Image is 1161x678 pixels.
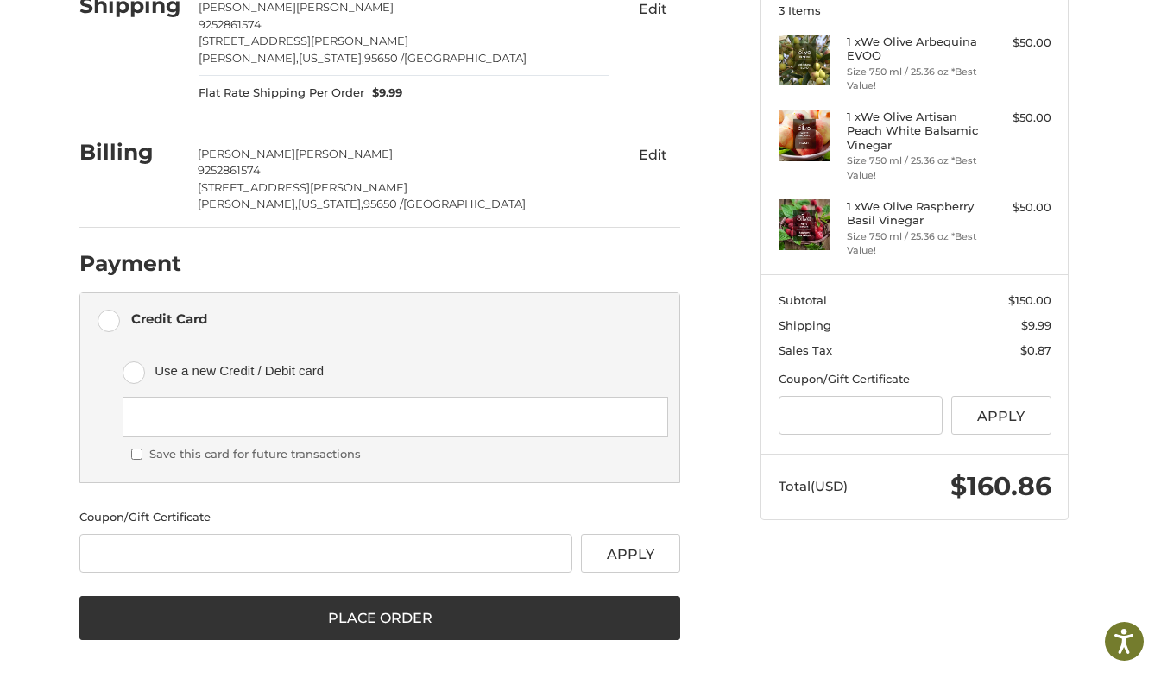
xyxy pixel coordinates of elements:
[198,147,295,160] span: [PERSON_NAME]
[155,356,643,385] span: Use a new Credit / Debit card
[1021,318,1051,332] span: $9.99
[198,197,298,210] span: [PERSON_NAME],
[779,343,832,357] span: Sales Tax
[79,534,572,573] input: Gift Certificate or Coupon Code
[299,51,364,65] span: [US_STATE],
[1020,343,1051,357] span: $0.87
[581,534,681,573] button: Apply
[79,509,680,526] div: Coupon/Gift Certificate
[79,139,180,166] h2: Billing
[199,17,262,31] span: 9252861574
[1019,631,1161,678] iframe: Google Customer Reviews
[779,478,848,494] span: Total (USD)
[199,85,364,102] span: Flat Rate Shipping Per Order
[364,85,403,102] span: $9.99
[983,199,1051,217] div: $50.00
[950,470,1051,502] span: $160.86
[1008,293,1051,307] span: $150.00
[847,65,979,93] li: Size 750 ml / 25.36 oz *Best Value!
[135,409,656,425] iframe: Secure card payment input frame
[847,35,979,63] h4: 1 x We Olive Arbequina EVOO
[298,197,363,210] span: [US_STATE],
[199,22,219,43] button: Open LiveChat chat widget
[847,199,979,228] h4: 1 x We Olive Raspberry Basil Vinegar
[983,35,1051,52] div: $50.00
[847,154,979,182] li: Size 750 ml / 25.36 oz *Best Value!
[951,396,1051,435] button: Apply
[779,371,1051,388] div: Coupon/Gift Certificate
[404,51,527,65] span: [GEOGRAPHIC_DATA]
[79,596,680,641] button: Place Order
[79,250,181,277] h2: Payment
[779,3,1051,17] h3: 3 Items
[363,197,403,210] span: 95650 /
[779,318,831,332] span: Shipping
[24,26,195,40] p: We're away right now. Please check back later!
[983,110,1051,127] div: $50.00
[199,51,299,65] span: [PERSON_NAME],
[779,293,827,307] span: Subtotal
[131,304,207,333] div: Credit Card
[779,396,943,435] input: Gift Certificate or Coupon Code
[199,34,408,47] span: [STREET_ADDRESS][PERSON_NAME]
[198,163,261,177] span: 9252861574
[364,51,404,65] span: 95650 /
[295,147,393,160] span: [PERSON_NAME]
[847,229,979,258] li: Size 750 ml / 25.36 oz *Best Value!
[149,446,361,463] label: Save this card for future transactions
[198,180,407,194] span: [STREET_ADDRESS][PERSON_NAME]
[847,110,979,152] h4: 1 x We Olive Artisan Peach White Balsamic Vinegar
[403,197,526,210] span: [GEOGRAPHIC_DATA]
[625,141,680,169] button: Edit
